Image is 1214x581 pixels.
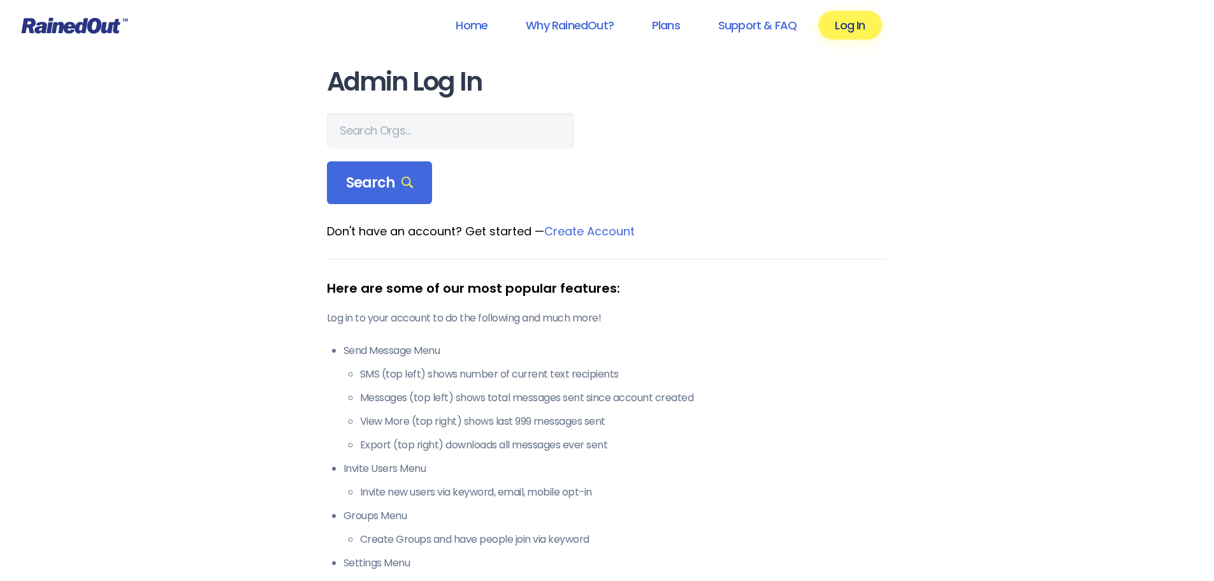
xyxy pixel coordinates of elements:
h1: Admin Log In [327,68,888,96]
div: Search [327,161,433,205]
input: Search Orgs… [327,113,574,149]
p: Log in to your account to do the following and much more! [327,311,888,326]
li: Invite Users Menu [343,461,888,500]
li: SMS (top left) shows number of current text recipients [360,367,888,382]
li: Groups Menu [343,508,888,547]
a: Home [439,11,504,40]
a: Create Account [544,223,635,239]
a: Support & FAQ [702,11,813,40]
span: Search [346,174,414,192]
li: Messages (top left) shows total messages sent since account created [360,390,888,406]
li: Invite new users via keyword, email, mobile opt-in [360,485,888,500]
li: View More (top right) shows last 999 messages sent [360,414,888,429]
a: Why RainedOut? [509,11,630,40]
a: Log In [818,11,881,40]
li: Create Groups and have people join via keyword [360,532,888,547]
div: Here are some of our most popular features: [327,279,888,298]
a: Plans [635,11,697,40]
li: Send Message Menu [343,343,888,453]
li: Export (top right) downloads all messages ever sent [360,438,888,453]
